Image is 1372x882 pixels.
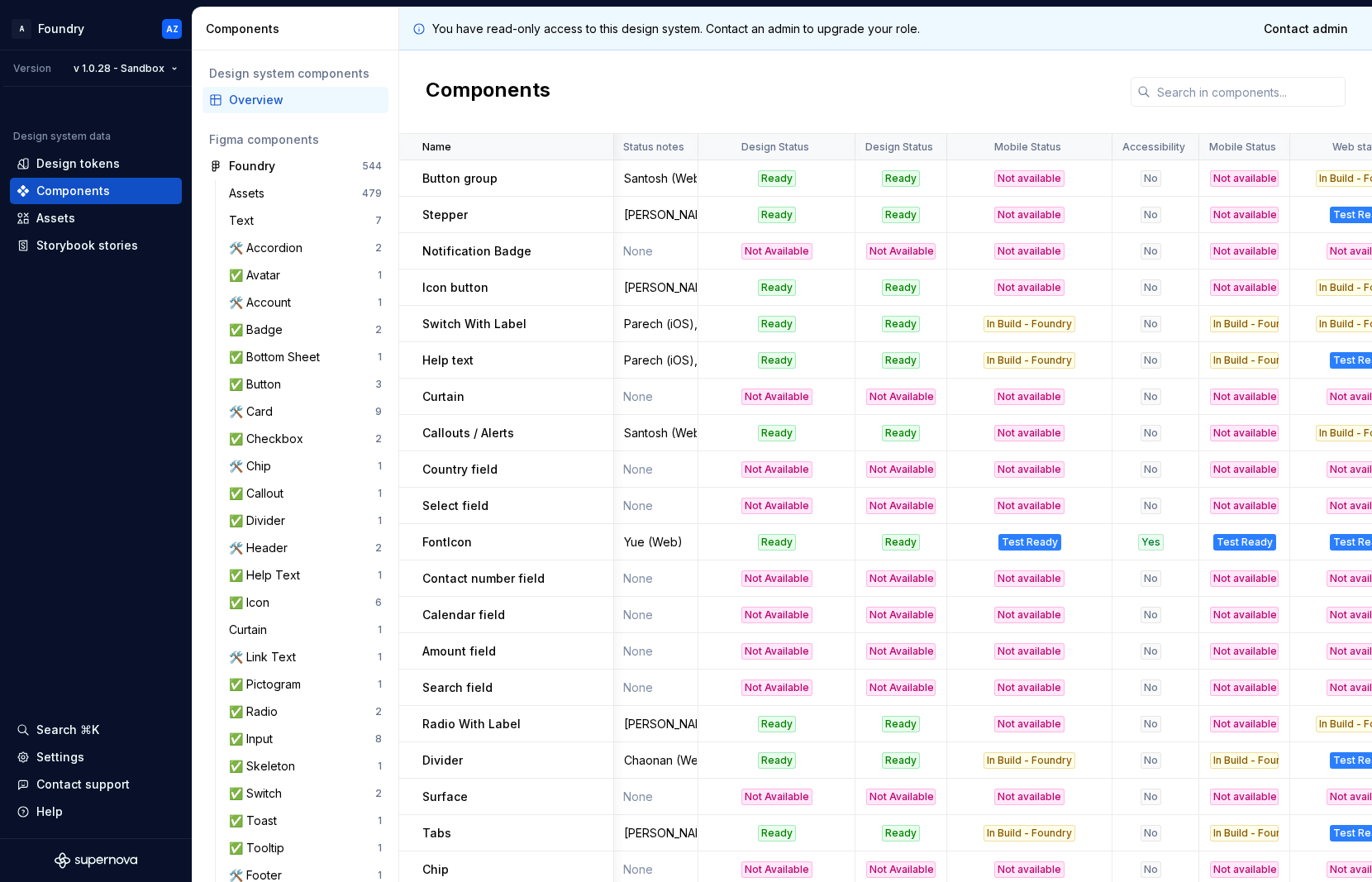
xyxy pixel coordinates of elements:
div: Not available [1210,170,1279,187]
p: FontIcon [422,534,472,551]
div: No [1141,752,1161,769]
div: Yue (Web) [614,534,697,551]
td: None [613,451,698,488]
div: Not Available [866,679,936,696]
div: No [1141,643,1161,660]
div: ✅ Icon [229,594,276,611]
div: Not available [994,789,1065,805]
div: Not Available [741,498,812,514]
div: Not available [1210,389,1279,405]
div: Not available [1210,679,1279,696]
div: 1 [378,869,382,882]
div: No [1141,825,1161,841]
div: Parech (iOS), Beneesh (Android) [PERSON_NAME] (Web) [614,316,697,332]
div: 🛠️ Link Text [229,649,303,665]
div: 2 [375,323,382,336]
div: Ready [882,752,920,769]
div: Ready [758,425,796,441]
div: [PERSON_NAME] (Web) [PERSON_NAME] (ioS) [614,825,697,841]
div: Not Available [741,243,812,260]
div: 2 [375,541,382,555]
p: Switch With Label [422,316,526,332]
div: Ready [758,352,796,369]
div: No [1141,389,1161,405]
div: Not available [1210,461,1279,478]
div: No [1141,679,1161,696]
div: Not Available [741,861,812,878]
div: In Build - Foundry [984,752,1075,769]
a: Assets479 [222,180,388,207]
div: Ready [758,716,796,732]
p: Design Status [741,141,809,154]
div: Santosh (Web) [614,170,697,187]
div: Components [36,183,110,199]
a: 🛠️ Accordion2 [222,235,388,261]
p: Mobile Status [1209,141,1276,154]
div: Search ⌘K [36,722,99,738]
div: Not Available [866,570,936,587]
div: Figma components [209,131,382,148]
div: Not Available [866,461,936,478]
div: No [1141,207,1161,223]
p: Icon button [422,279,488,296]
div: 🛠️ Header [229,540,294,556]
div: [PERSON_NAME] (Web) [614,207,697,223]
div: ✅ Bottom Sheet [229,349,326,365]
a: ✅ Switch2 [222,780,388,807]
p: Country field [422,461,498,478]
p: Stepper [422,207,468,223]
div: Not available [1210,279,1279,296]
p: Curtain [422,389,464,405]
div: 1 [378,296,382,309]
p: Contact number field [422,570,545,587]
div: No [1141,279,1161,296]
p: Radio With Label [422,716,521,732]
div: Not available [1210,570,1279,587]
div: Not Available [741,789,812,805]
div: 3 [375,378,382,391]
div: No [1141,243,1161,260]
div: Test Ready [1213,534,1276,551]
div: 2 [375,241,382,255]
a: ✅ Pictogram1 [222,671,388,698]
p: Search field [422,679,493,696]
div: 1 [378,487,382,500]
div: No [1141,316,1161,332]
div: 2 [375,787,382,800]
a: ✅ Help Text1 [222,562,388,589]
div: Not available [994,498,1065,514]
button: Search ⌘K [10,717,182,743]
td: None [613,379,698,415]
span: Contact admin [1264,21,1348,37]
a: ✅ Callout1 [222,480,388,507]
div: In Build - Foundry [1210,316,1279,332]
a: ✅ Button3 [222,371,388,398]
div: 1 [378,350,382,364]
a: Overview [202,87,388,113]
div: ✅ Divider [229,513,292,529]
div: In Build - Foundry [984,352,1075,369]
a: Supernova Logo [55,852,137,869]
div: Not available [994,170,1065,187]
div: Ready [758,534,796,551]
div: ✅ Badge [229,322,289,338]
a: ✅ Tooltip1 [222,835,388,861]
a: ✅ Icon6 [222,589,388,616]
p: Divider [422,752,463,769]
a: 🛠️ Link Text1 [222,644,388,670]
a: 🛠️ Card9 [222,398,388,425]
div: Foundry [38,21,84,37]
div: Not available [1210,607,1279,623]
div: Not Available [866,643,936,660]
div: Not available [994,716,1065,732]
p: You have read-only access to this design system. Contact an admin to upgrade your role. [432,21,920,37]
p: Calendar field [422,607,505,623]
div: Design system components [209,65,382,82]
div: Not Available [866,498,936,514]
div: No [1141,716,1161,732]
a: Text7 [222,207,388,234]
div: No [1141,498,1161,514]
div: Ready [758,825,796,841]
div: In Build - Foundry [1210,352,1279,369]
div: Not Available [741,570,812,587]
